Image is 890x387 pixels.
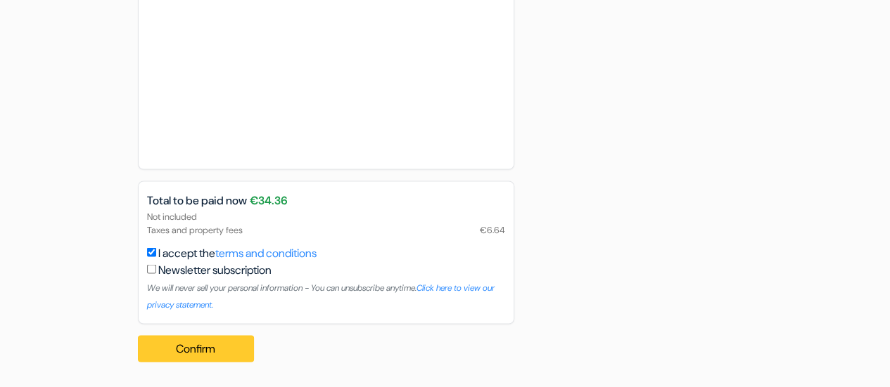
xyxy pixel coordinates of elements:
[139,209,514,236] div: Not included Taxes and property fees
[158,244,317,261] label: I accept the
[158,261,272,278] label: Newsletter subscription
[147,282,495,310] a: Click here to view our privacy statement.
[250,192,288,209] span: €34.36
[147,282,495,310] small: We will never sell your personal information - You can unsubscribe anytime.
[480,223,505,236] span: €6.64
[147,192,247,209] span: Total to be paid now
[215,245,317,260] a: terms and conditions
[138,335,255,362] button: Confirm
